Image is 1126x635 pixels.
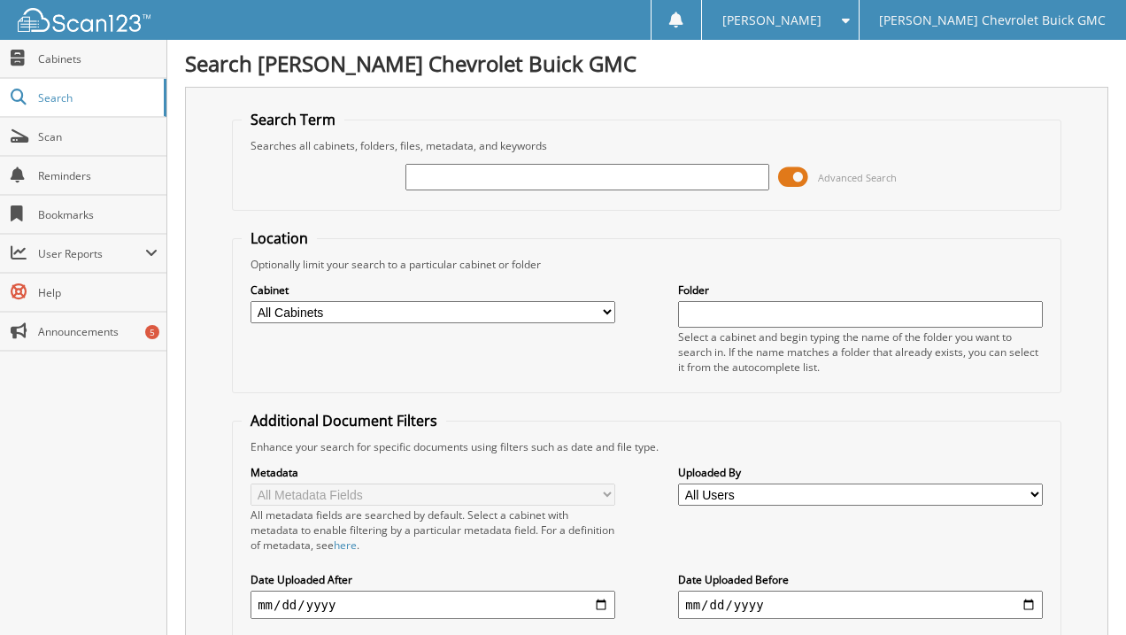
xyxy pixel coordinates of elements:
img: scan123-logo-white.svg [18,8,150,32]
iframe: Chat Widget [1037,550,1126,635]
div: 5 [145,325,159,339]
span: Bookmarks [38,207,158,222]
input: end [678,591,1043,619]
span: Scan [38,129,158,144]
div: Enhance your search for specific documents using filters such as date and file type. [242,439,1052,454]
div: All metadata fields are searched by default. Select a cabinet with metadata to enable filtering b... [251,507,615,553]
span: [PERSON_NAME] Chevrolet Buick GMC [879,15,1106,26]
input: start [251,591,615,619]
span: User Reports [38,246,145,261]
span: Help [38,285,158,300]
span: [PERSON_NAME] [722,15,821,26]
h1: Search [PERSON_NAME] Chevrolet Buick GMC [185,49,1108,78]
legend: Location [242,228,317,248]
label: Uploaded By [678,465,1043,480]
legend: Search Term [242,110,344,129]
legend: Additional Document Filters [242,411,446,430]
span: Advanced Search [818,171,897,184]
div: Select a cabinet and begin typing the name of the folder you want to search in. If the name match... [678,329,1043,375]
div: Searches all cabinets, folders, files, metadata, and keywords [242,138,1052,153]
label: Folder [678,283,1043,298]
a: here [334,538,357,553]
label: Date Uploaded After [251,572,615,587]
label: Date Uploaded Before [678,572,1043,587]
label: Metadata [251,465,615,480]
span: Announcements [38,324,158,339]
span: Search [38,90,155,105]
span: Reminders [38,168,158,183]
label: Cabinet [251,283,615,298]
div: Optionally limit your search to a particular cabinet or folder [242,257,1052,272]
span: Cabinets [38,51,158,66]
